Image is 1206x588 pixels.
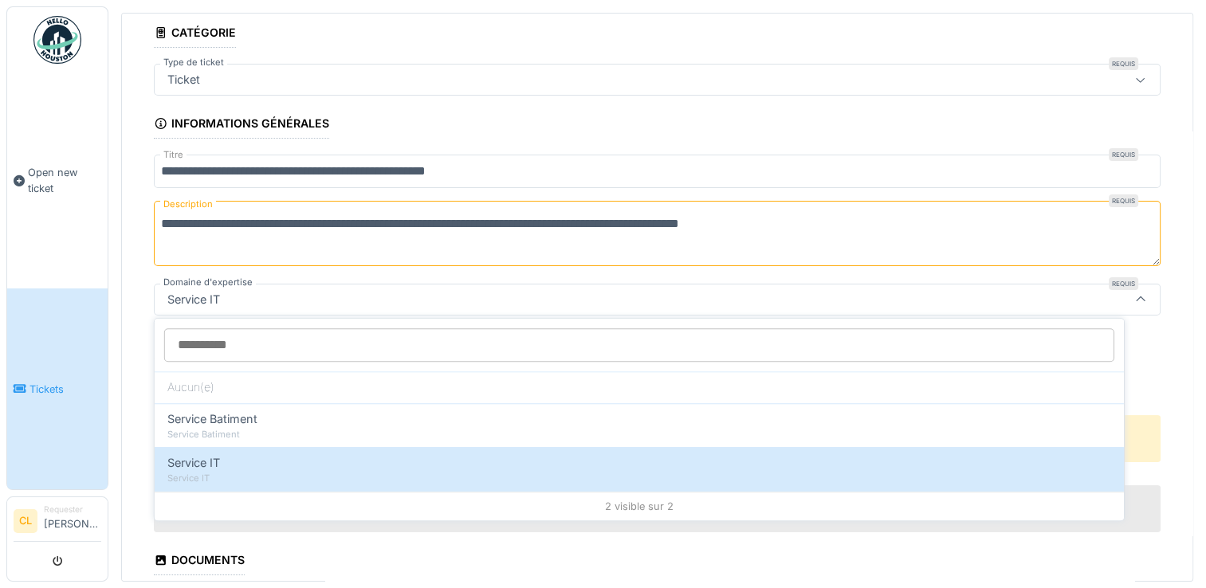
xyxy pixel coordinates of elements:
li: [PERSON_NAME] [44,504,101,538]
div: Requester [44,504,101,515]
div: Documents [154,548,245,575]
div: Requis [1109,57,1138,70]
div: Service IT [161,291,226,308]
label: Titre [160,148,187,162]
a: CL Requester[PERSON_NAME] [14,504,101,542]
div: Service IT [167,472,1111,485]
a: Tickets [7,288,108,489]
label: Description [160,194,216,214]
span: Service Batiment [167,410,257,428]
div: Aucun(e) [155,371,1124,403]
img: Badge_color-CXgf-gQk.svg [33,16,81,64]
div: Catégorie [154,21,236,48]
div: 2 visible sur 2 [155,492,1124,520]
span: Service IT [167,455,220,472]
div: Service Batiment [167,428,1111,441]
div: Requis [1109,277,1138,290]
span: Tickets [29,382,101,397]
label: Domaine d'expertise [160,276,256,289]
li: CL [14,509,37,533]
a: Open new ticket [7,73,108,288]
div: Ticket [161,71,206,88]
div: Informations générales [154,112,329,139]
div: Requis [1109,148,1138,161]
span: Open new ticket [28,165,101,195]
div: Requis [1109,194,1138,207]
label: Type de ticket [160,56,227,69]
